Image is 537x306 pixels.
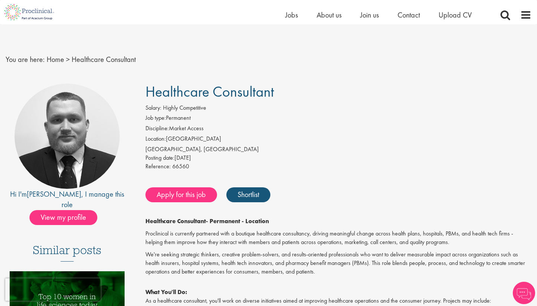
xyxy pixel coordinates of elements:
[145,82,274,101] span: Healthcare Consultant
[226,187,270,202] a: Shortlist
[145,124,531,135] li: Market Access
[145,162,171,171] label: Reference:
[29,212,105,221] a: View my profile
[145,124,169,133] label: Discipline:
[15,84,120,189] img: imeage of recruiter Jakub Hanas
[66,54,70,64] span: >
[6,189,129,210] div: Hi I'm , I manage this role
[33,244,101,262] h3: Similar posts
[145,104,161,112] label: Salary:
[145,187,217,202] a: Apply for this job
[29,210,97,225] span: View my profile
[72,54,136,64] span: Healthcare Consultant
[27,189,81,199] a: [PERSON_NAME]
[6,54,45,64] span: You are here:
[163,104,206,112] span: Highly Competitive
[398,10,420,20] a: Contact
[172,162,189,170] span: 66560
[513,282,535,304] img: Chatbot
[47,54,64,64] a: breadcrumb link
[145,145,531,154] div: [GEOGRAPHIC_DATA], [GEOGRAPHIC_DATA]
[145,114,531,124] li: Permanent
[145,280,531,306] p: As a healthcare consultant, you'll work on diverse initiatives aimed at improving healthcare oper...
[145,217,206,225] strong: Healthcare Consultant
[145,114,166,122] label: Job type:
[145,229,531,247] p: Proclinical is currently partnered with a boutique healthcare consultancy, driving meaningful cha...
[360,10,379,20] a: Join us
[5,278,101,301] iframe: reCAPTCHA
[206,217,269,225] strong: - Permanent - Location
[145,154,175,162] span: Posting date:
[145,154,531,162] div: [DATE]
[145,250,531,276] p: We're seeking strategic thinkers, creative problem-solvers, and results-oriented professionals wh...
[317,10,342,20] a: About us
[439,10,472,20] a: Upload CV
[285,10,298,20] a: Jobs
[145,135,166,143] label: Location:
[145,135,531,145] li: [GEOGRAPHIC_DATA]
[145,288,187,296] strong: What You'll Do:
